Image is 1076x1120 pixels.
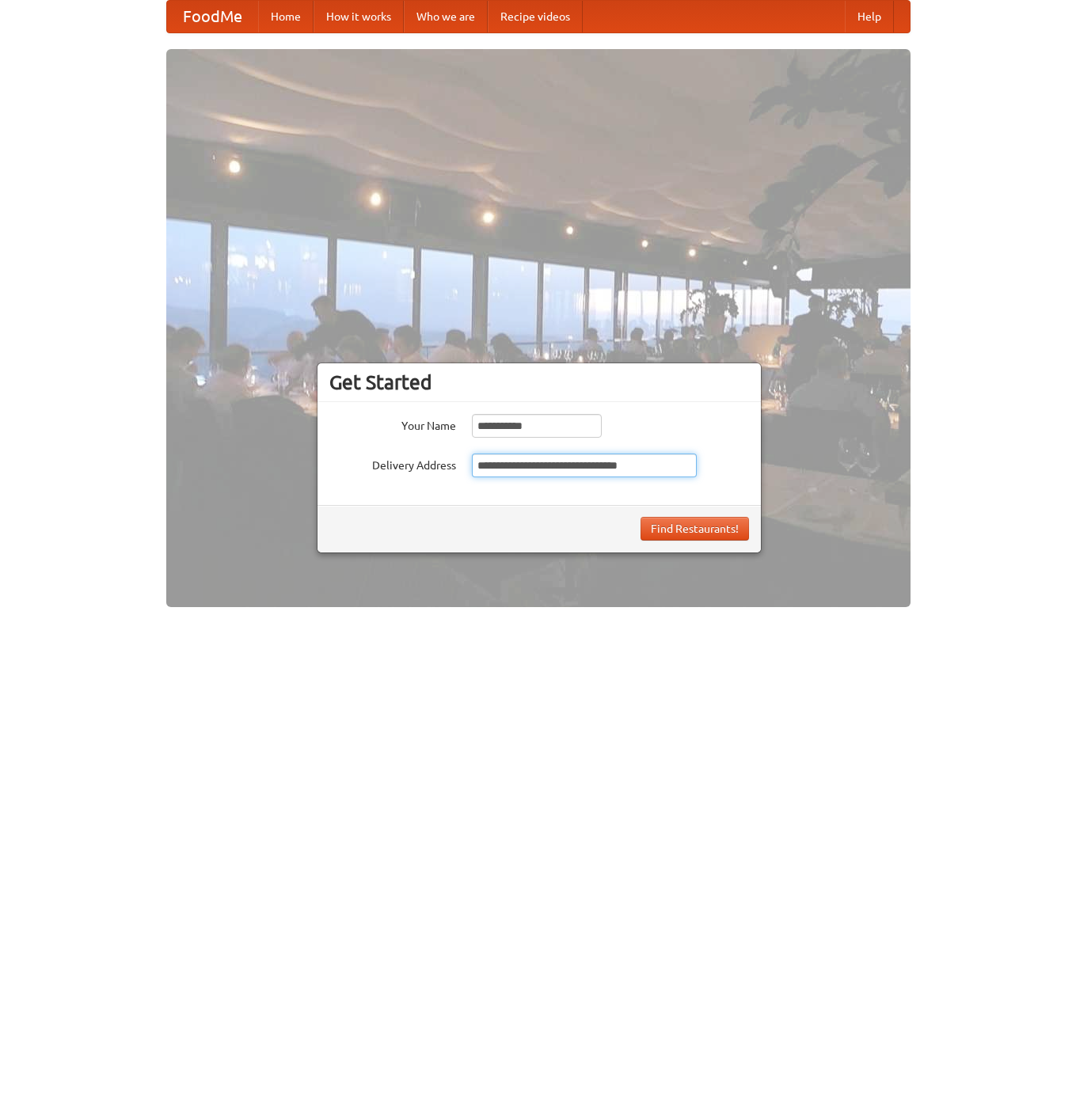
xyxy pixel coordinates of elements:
a: Who we are [404,1,488,32]
a: Home [258,1,314,32]
label: Delivery Address [329,454,456,473]
label: Your Name [329,414,456,434]
h3: Get Started [329,370,749,394]
a: FoodMe [167,1,258,32]
a: How it works [314,1,404,32]
a: Recipe videos [488,1,583,32]
button: Find Restaurants! [641,517,749,541]
a: Help [845,1,894,32]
